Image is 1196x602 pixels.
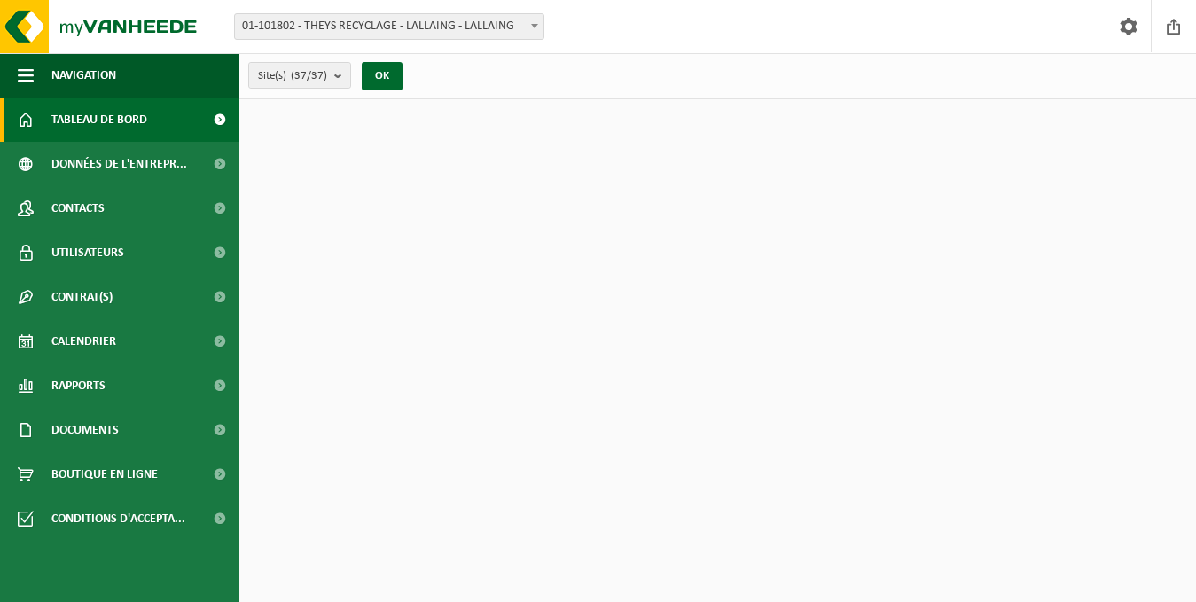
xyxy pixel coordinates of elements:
span: Calendrier [51,319,116,364]
span: Utilisateurs [51,231,124,275]
count: (37/37) [291,70,327,82]
span: Contrat(s) [51,275,113,319]
span: Tableau de bord [51,98,147,142]
span: 01-101802 - THEYS RECYCLAGE - LALLAING - LALLAING [234,13,544,40]
button: OK [362,62,403,90]
span: Navigation [51,53,116,98]
span: Contacts [51,186,105,231]
span: Site(s) [258,63,327,90]
span: Documents [51,408,119,452]
span: Données de l'entrepr... [51,142,187,186]
span: 01-101802 - THEYS RECYCLAGE - LALLAING - LALLAING [235,14,543,39]
span: Rapports [51,364,106,408]
span: Boutique en ligne [51,452,158,496]
button: Site(s)(37/37) [248,62,351,89]
span: Conditions d'accepta... [51,496,185,541]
